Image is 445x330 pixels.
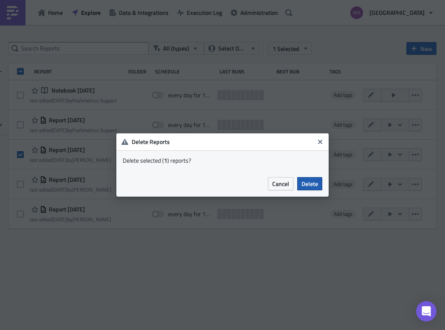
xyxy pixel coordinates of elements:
[123,157,322,164] div: Delete selected ( ) reports?
[314,135,327,148] button: Close
[268,177,293,190] button: Cancel
[416,301,437,322] div: Open Intercom Messenger
[301,179,318,188] span: Delete
[297,177,322,190] button: Delete
[132,138,314,146] h6: Delete Reports
[164,156,167,165] strong: 1
[272,179,289,188] span: Cancel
